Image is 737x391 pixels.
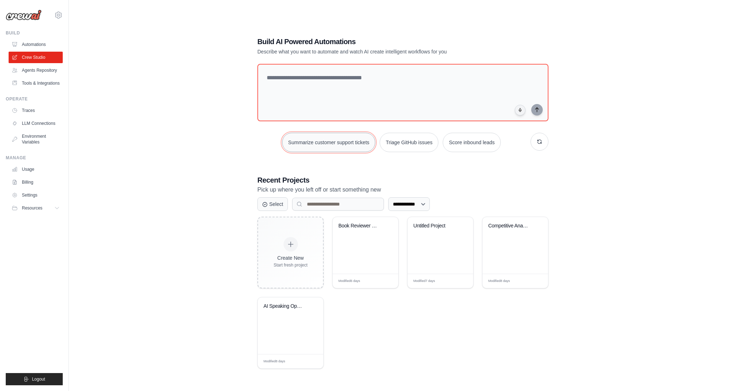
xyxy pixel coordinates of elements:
[531,133,548,151] button: Get new suggestions
[22,205,42,211] span: Resources
[257,197,288,211] button: Select
[9,202,63,214] button: Resources
[9,176,63,188] a: Billing
[9,52,63,63] a: Crew Studio
[6,30,63,36] div: Build
[6,155,63,161] div: Manage
[531,278,537,284] span: Edit
[263,303,307,310] div: AI Speaking Opportunities Finder
[6,10,42,20] img: Logo
[274,254,308,262] div: Create New
[9,39,63,50] a: Automations
[456,278,462,284] span: Edit
[9,131,63,148] a: Environment Variables
[257,175,548,185] h3: Recent Projects
[515,105,526,116] button: Click to speak your automation idea
[338,223,382,229] div: Book Reviewer Finder & Contact System
[9,65,63,76] a: Agents Repository
[6,96,63,102] div: Operate
[381,278,387,284] span: Edit
[6,373,63,385] button: Logout
[306,359,313,364] span: Edit
[32,376,45,382] span: Logout
[488,279,510,284] span: Modified 8 days
[338,279,360,284] span: Modified 6 days
[443,133,501,152] button: Score inbound leads
[257,48,498,55] p: Describe what you want to automate and watch AI create intelligent workflows for you
[9,189,63,201] a: Settings
[257,37,498,47] h1: Build AI Powered Automations
[380,133,438,152] button: Triage GitHub issues
[9,164,63,175] a: Usage
[263,359,285,364] span: Modified 8 days
[488,223,532,229] div: Competitive Analysis System
[274,262,308,268] div: Start fresh project
[9,105,63,116] a: Traces
[9,118,63,129] a: LLM Connections
[282,133,375,152] button: Summarize customer support tickets
[257,185,548,194] p: Pick up where you left off or start something new
[413,223,457,229] div: Untitled Project
[9,77,63,89] a: Tools & Integrations
[413,279,435,284] span: Modified 7 days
